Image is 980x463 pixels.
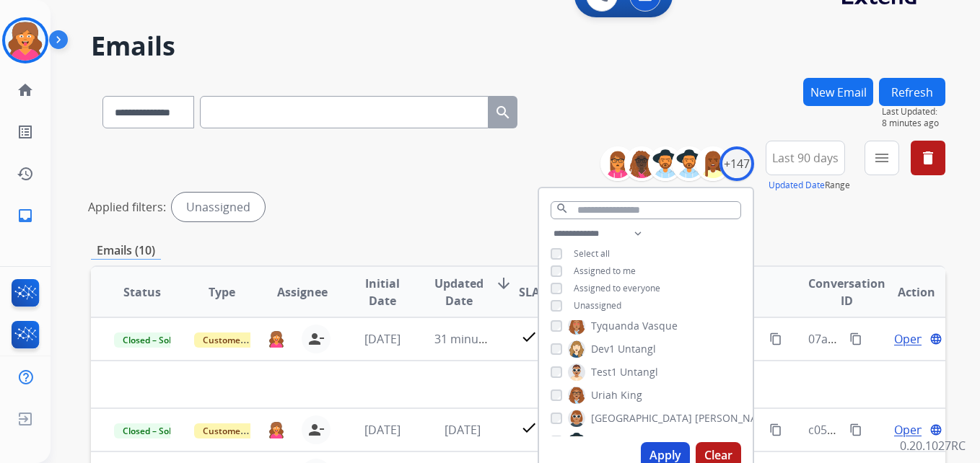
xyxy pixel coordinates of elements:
th: Action [865,267,945,317]
span: [DATE] [364,422,401,438]
p: Emails (10) [91,242,161,260]
mat-icon: content_copy [849,423,862,436]
div: Unassigned [172,193,265,221]
span: Closed – Solved [114,423,194,438]
span: Conversation ID [808,275,885,309]
mat-icon: search [494,104,512,121]
span: Closed – Solved [114,332,194,348]
span: [PERSON_NAME] [675,434,756,449]
p: Applied filters: [88,198,166,216]
span: Dev1 [591,342,615,356]
span: Open [894,421,924,438]
span: Test1 [591,365,617,379]
span: Assigned to everyone [574,282,660,294]
span: Customer Support [194,423,288,438]
mat-icon: list_alt [17,123,34,141]
mat-icon: language [929,332,942,345]
span: Last 90 days [772,155,839,161]
button: New Email [803,78,873,106]
span: Untangl [618,342,656,356]
span: Tyquanda [591,319,639,333]
span: SLA [519,283,540,301]
span: Type [209,283,235,301]
div: +147 [719,146,754,181]
mat-icon: content_copy [769,423,782,436]
span: Uriah [591,388,618,402]
span: Select all [574,247,610,260]
span: [DATE] [445,422,481,438]
mat-icon: arrow_downward [495,275,512,292]
mat-icon: search [556,202,569,215]
img: avatar [5,20,45,61]
button: Updated Date [769,180,825,191]
mat-icon: delete [919,149,937,167]
mat-icon: person_remove [307,421,325,438]
span: Customer Support [194,332,288,348]
span: Status [123,283,161,301]
span: Last Updated: [882,106,945,118]
mat-icon: history [17,165,34,182]
span: Range [769,179,850,191]
span: [GEOGRAPHIC_DATA] [591,411,692,425]
mat-icon: person_remove [307,330,325,348]
mat-icon: menu [873,149,891,167]
mat-icon: home [17,81,34,99]
span: Untangl [620,365,658,379]
mat-icon: inbox [17,207,34,224]
h2: Emails [91,32,945,61]
button: Refresh [879,78,945,106]
mat-icon: language [929,423,942,436]
span: Open [894,330,924,348]
button: Last 90 days [766,141,845,175]
span: Initial Date [354,275,411,309]
span: 8 minutes ago [882,118,945,129]
mat-icon: check [520,328,538,345]
mat-icon: content_copy [769,332,782,345]
img: agent-avatar [268,330,284,347]
mat-icon: check [520,419,538,436]
span: 31 minutes ago [434,331,518,347]
span: King [621,388,642,402]
span: Assigned to me [574,265,636,277]
span: Updated Date [434,275,484,309]
span: Vasque [642,319,678,333]
span: [PERSON_NAME] [695,411,776,425]
span: [PERSON_NAME] [591,434,672,449]
span: Unassigned [574,299,621,312]
span: Assignee [277,283,328,301]
p: 0.20.1027RC [900,437,966,454]
img: agent-avatar [268,421,284,438]
span: [DATE] [364,331,401,347]
mat-icon: content_copy [849,332,862,345]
